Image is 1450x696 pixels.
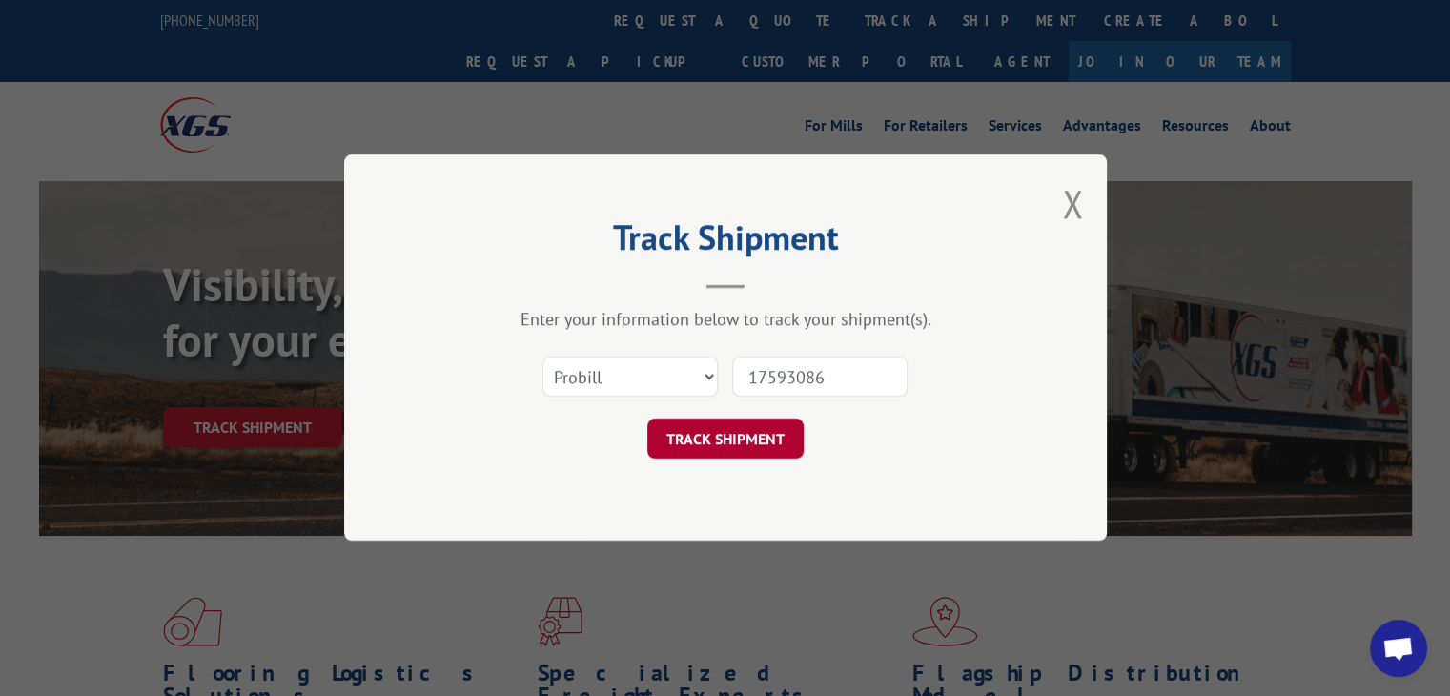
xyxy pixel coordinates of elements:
button: Close modal [1062,178,1083,229]
div: Enter your information below to track your shipment(s). [439,309,1011,331]
input: Number(s) [732,358,908,398]
h2: Track Shipment [439,224,1011,260]
button: TRACK SHIPMENT [647,420,804,460]
div: Open chat [1370,620,1427,677]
